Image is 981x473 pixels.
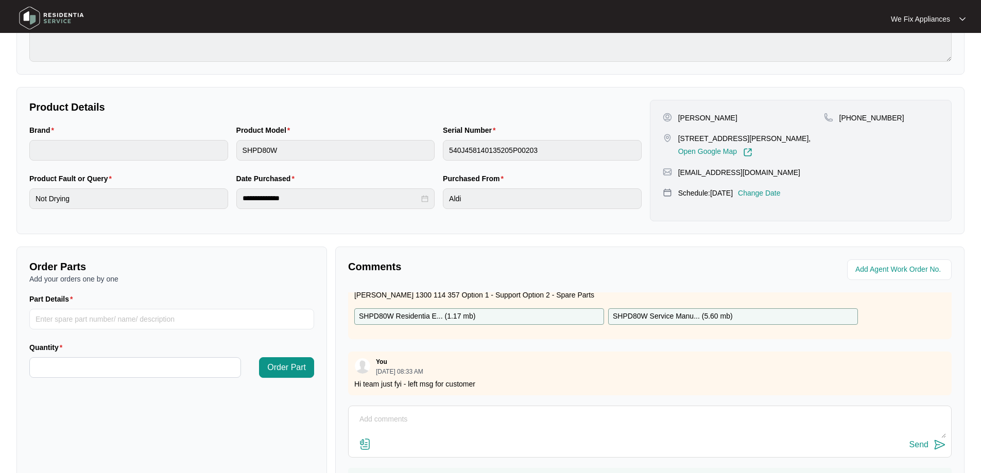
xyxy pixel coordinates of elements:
[29,259,314,274] p: Order Parts
[613,311,733,322] p: SHPD80W Service Manu... ( 5.60 mb )
[236,173,299,184] label: Date Purchased
[678,148,752,157] a: Open Google Map
[678,113,737,123] p: [PERSON_NAME]
[236,125,295,135] label: Product Model
[663,133,672,143] img: map-pin
[355,358,370,374] img: user.svg
[236,140,435,161] input: Product Model
[909,440,928,449] div: Send
[29,100,642,114] p: Product Details
[678,133,811,144] p: [STREET_ADDRESS][PERSON_NAME],
[663,113,672,122] img: user-pin
[348,259,643,274] p: Comments
[29,188,228,209] input: Product Fault or Query
[376,358,387,366] p: You
[359,438,371,450] img: file-attachment-doc.svg
[29,342,66,353] label: Quantity
[959,16,966,22] img: dropdown arrow
[29,125,58,135] label: Brand
[30,358,240,377] input: Quantity
[738,188,781,198] p: Change Date
[934,439,946,451] img: send-icon.svg
[359,311,475,322] p: SHPD80W Residentia E... ( 1.17 mb )
[29,173,116,184] label: Product Fault or Query
[259,357,314,378] button: Order Part
[839,113,904,123] p: [PHONE_NUMBER]
[743,148,752,157] img: Link-External
[354,379,945,389] p: Hi team just fyi - left msg for customer
[443,188,642,209] input: Purchased From
[678,167,800,178] p: [EMAIL_ADDRESS][DOMAIN_NAME]
[29,140,228,161] input: Brand
[376,369,423,375] p: [DATE] 08:33 AM
[663,188,672,197] img: map-pin
[678,188,733,198] p: Schedule: [DATE]
[29,309,314,329] input: Part Details
[29,294,77,304] label: Part Details
[909,438,946,452] button: Send
[824,113,833,122] img: map-pin
[243,193,420,204] input: Date Purchased
[443,173,508,184] label: Purchased From
[29,274,314,284] p: Add your orders one by one
[663,167,672,177] img: map-pin
[267,361,306,374] span: Order Part
[15,3,88,33] img: residentia service logo
[443,140,642,161] input: Serial Number
[891,14,950,24] p: We Fix Appliances
[443,125,500,135] label: Serial Number
[855,264,945,276] input: Add Agent Work Order No.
